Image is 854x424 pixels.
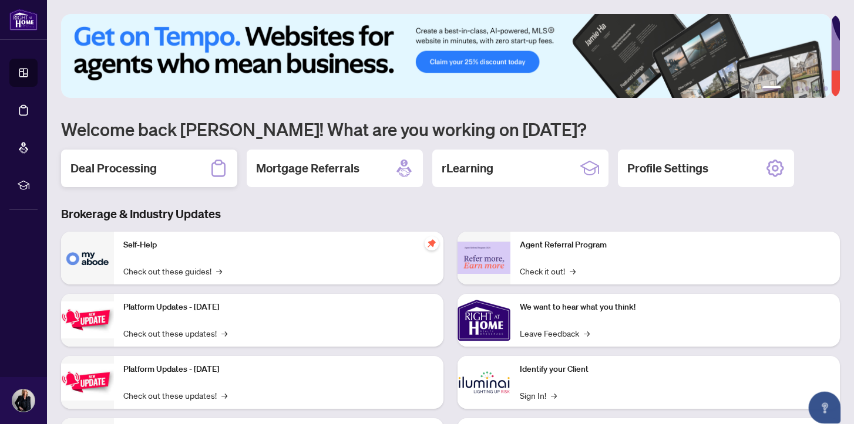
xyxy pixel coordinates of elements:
button: 3 [795,86,800,91]
a: Sign In!→ [520,389,557,402]
p: Platform Updates - [DATE] [123,363,434,376]
h2: Profile Settings [627,160,708,177]
p: Agent Referral Program [520,239,831,252]
span: → [584,327,590,340]
p: Platform Updates - [DATE] [123,301,434,314]
img: Agent Referral Program [458,242,510,274]
span: → [551,389,557,402]
img: Identify your Client [458,356,510,409]
a: Check out these updates!→ [123,327,227,340]
button: 5 [814,86,819,91]
span: → [570,264,576,277]
a: Check out these updates!→ [123,389,227,402]
button: 4 [805,86,809,91]
button: Open asap [807,383,842,418]
span: → [221,389,227,402]
h3: Brokerage & Industry Updates [61,206,840,222]
h2: rLearning [442,160,493,177]
img: Self-Help [61,232,114,284]
img: Platform Updates - July 21, 2025 [61,301,114,338]
img: logo [9,9,38,30]
p: Identify your Client [520,363,831,376]
span: pushpin [425,236,439,250]
a: Leave Feedback→ [520,327,590,340]
span: → [221,327,227,340]
button: 1 [762,86,781,91]
img: Platform Updates - July 8, 2025 [61,364,114,401]
img: Slide 0 [61,14,831,98]
img: We want to hear what you think! [458,294,510,347]
p: We want to hear what you think! [520,301,831,314]
span: → [216,264,222,277]
h2: Mortgage Referrals [256,160,359,177]
p: Self-Help [123,239,434,252]
h2: Deal Processing [70,160,157,177]
img: Profile Icon [12,389,35,412]
button: 2 [786,86,791,91]
a: Check it out!→ [520,264,576,277]
a: Check out these guides!→ [123,264,222,277]
button: 6 [823,86,828,91]
h1: Welcome back [PERSON_NAME]! What are you working on [DATE]? [61,118,840,140]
